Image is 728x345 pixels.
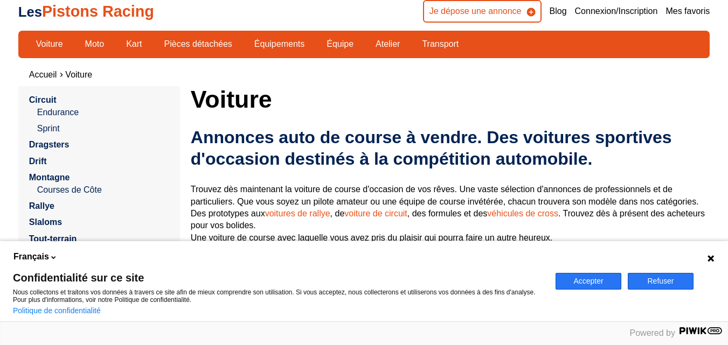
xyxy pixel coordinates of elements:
[556,273,621,290] button: Accepter
[29,95,57,104] a: Circuit
[247,35,311,53] a: Équipements
[18,3,154,20] a: LesPistons Racing
[65,70,92,79] a: Voiture
[13,251,49,263] span: Français
[191,184,710,244] p: Trouvez dès maintenant la voiture de course d'occasion de vos rêves. Une vaste sélection d'annonc...
[29,35,70,53] a: Voiture
[29,157,47,166] a: Drift
[13,306,101,315] a: Politique de confidentialité
[628,273,694,290] button: Refuser
[191,86,710,112] h1: Voiture
[630,328,676,337] span: Powered by
[13,272,543,283] span: Confidentialité sur ce site
[320,35,360,53] a: Équipe
[37,107,169,118] a: Endurance
[29,201,54,210] a: Rallye
[78,35,112,53] a: Moto
[37,123,169,135] a: Sprint
[29,217,62,227] a: Slaloms
[29,234,77,243] a: Tout-terrain
[415,35,466,53] a: Transport
[29,70,57,79] a: Accueil
[18,4,42,19] span: Les
[550,5,567,17] a: Blog
[119,35,149,53] a: Kart
[487,209,558,218] a: véhicules de cross
[575,5,658,17] a: Connexion/Inscription
[157,35,239,53] a: Pièces détachées
[369,35,407,53] a: Atelier
[665,5,710,17] a: Mes favoris
[265,209,330,218] a: voitures de rallye
[29,173,70,182] a: Montagne
[29,140,70,149] a: Dragsters
[37,184,169,196] a: Courses de Côte
[191,126,710,170] h2: Annonces auto de course à vendre. Des voitures sportives d'occasion destinés à la compétition aut...
[344,209,407,218] a: voiture de circuit
[13,288,543,304] p: Nous collectons et traitons vos données à travers ce site afin de mieux comprendre son utilisatio...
